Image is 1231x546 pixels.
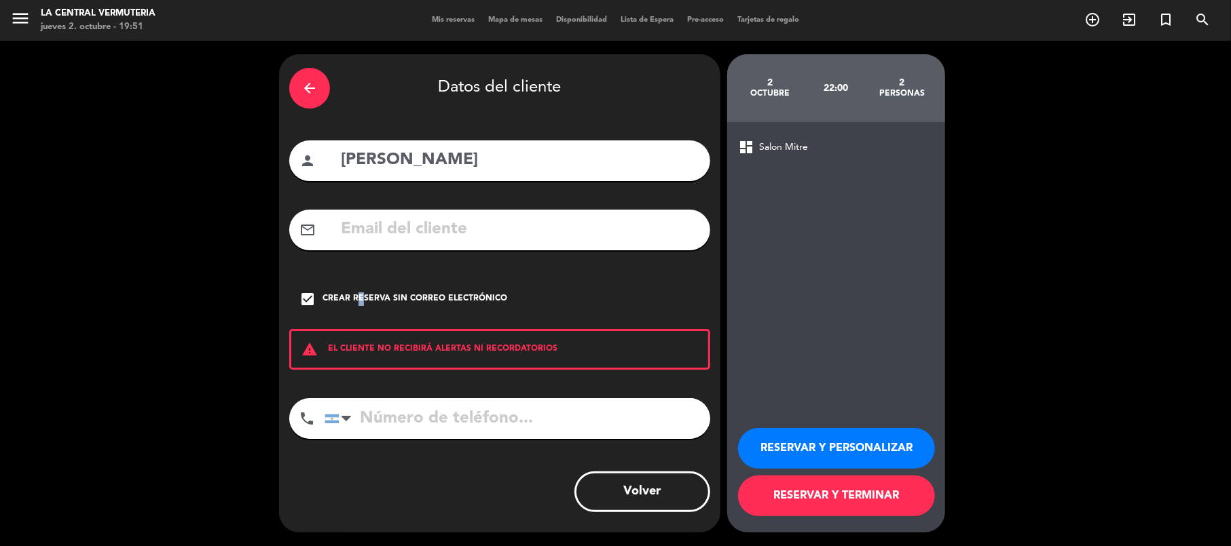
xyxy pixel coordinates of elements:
[289,329,710,370] div: EL CLIENTE NO RECIBIRÁ ALERTAS NI RECORDATORIOS
[323,292,507,306] div: Crear reserva sin correo electrónico
[869,77,935,88] div: 2
[339,216,700,243] input: Email del cliente
[301,80,318,96] i: arrow_back
[1194,12,1211,28] i: search
[737,77,803,88] div: 2
[425,16,481,24] span: Mis reservas
[299,153,316,169] i: person
[325,398,710,439] input: Número de teléfono...
[10,8,31,28] i: menu
[737,88,803,99] div: octubre
[291,341,328,357] i: warning
[481,16,549,24] span: Mapa de mesas
[289,64,710,112] div: Datos del cliente
[738,475,935,516] button: RESERVAR Y TERMINAR
[299,291,316,307] i: check_box
[41,20,155,34] div: jueves 2. octubre - 19:51
[731,16,806,24] span: Tarjetas de regalo
[738,428,935,469] button: RESERVAR Y PERSONALIZAR
[1084,12,1101,28] i: add_circle_outline
[10,8,31,33] button: menu
[680,16,731,24] span: Pre-acceso
[339,147,700,174] input: Nombre del cliente
[803,64,869,112] div: 22:00
[299,410,315,427] i: phone
[738,139,754,155] span: dashboard
[759,140,808,155] span: Salon Mitre
[1158,12,1174,28] i: turned_in_not
[325,399,356,438] div: Argentina: +54
[869,88,935,99] div: personas
[574,471,710,512] button: Volver
[549,16,614,24] span: Disponibilidad
[614,16,680,24] span: Lista de Espera
[41,7,155,20] div: La Central Vermuteria
[1121,12,1137,28] i: exit_to_app
[299,222,316,238] i: mail_outline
